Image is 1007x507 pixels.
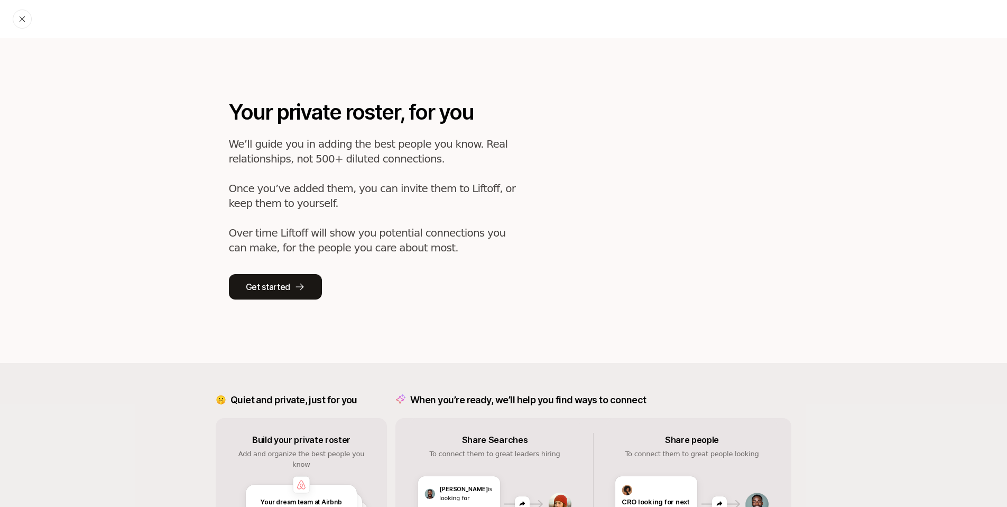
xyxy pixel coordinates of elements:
[293,476,310,493] img: company-logo.png
[230,393,357,408] p: Quiet and private, just for you
[439,485,488,493] span: [PERSON_NAME]
[462,433,528,447] p: Share Searches
[229,137,525,255] p: We’ll guide you in adding the best people you know. Real relationships, not 500+ diluted connecti...
[430,450,560,458] span: To connect them to great leaders hiring
[229,274,322,300] button: Get started
[622,485,632,495] img: avatar-2.png
[238,450,364,468] span: Add and organize the best people you know
[665,433,719,447] p: Share people
[246,280,290,294] p: Get started
[252,433,350,447] p: Build your private roster
[216,393,226,407] p: 🤫
[439,485,494,503] p: is looking for
[261,497,341,507] p: Your dream team at Airbnb
[229,96,525,128] p: Your private roster, for you
[424,488,435,499] img: avatar-4.png
[625,450,759,458] span: To connect them to great people looking
[410,393,646,408] p: When you’re ready, we’ll help you find ways to connect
